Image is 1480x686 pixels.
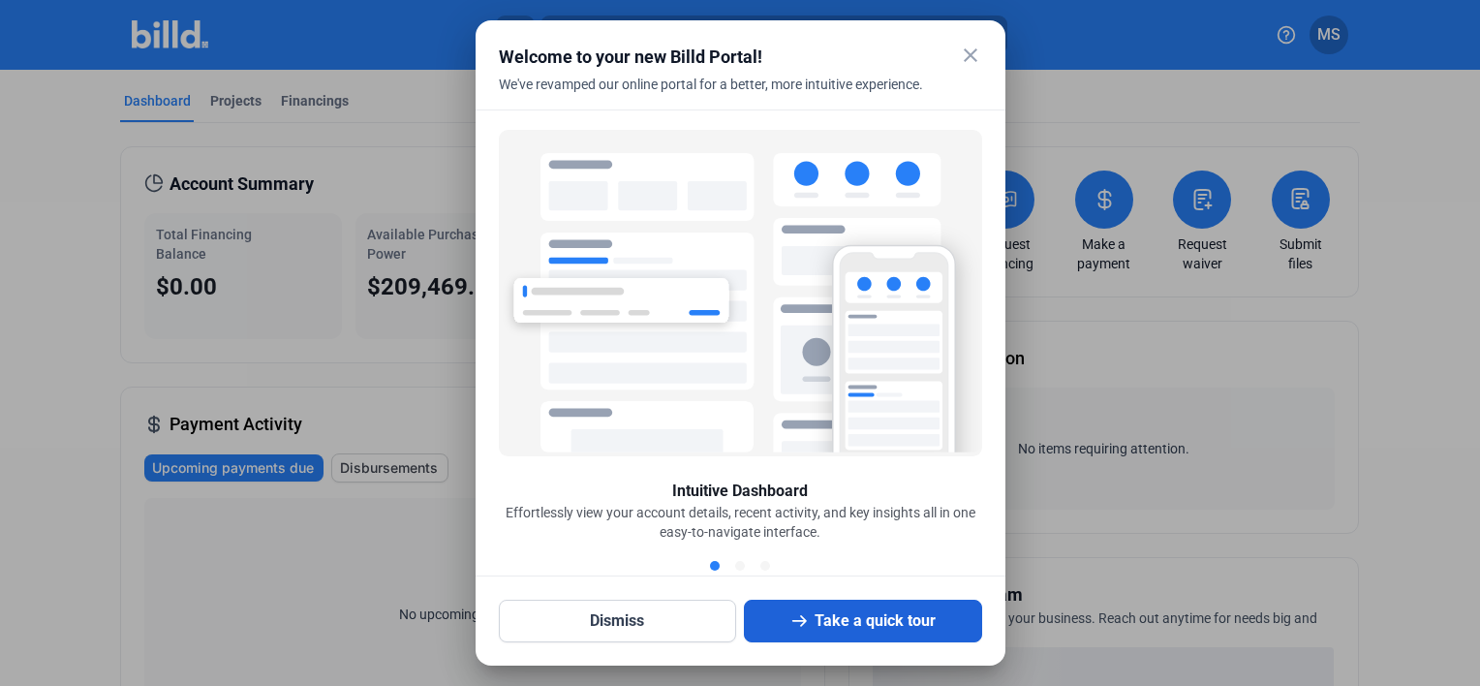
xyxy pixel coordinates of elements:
div: We've revamped our online portal for a better, more intuitive experience. [499,75,934,117]
div: Intuitive Dashboard [672,480,808,503]
button: Take a quick tour [744,600,982,642]
button: Dismiss [499,600,737,642]
div: Welcome to your new Billd Portal! [499,44,934,71]
div: Effortlessly view your account details, recent activity, and key insights all in one easy-to-navi... [499,503,982,542]
mat-icon: close [959,44,982,67]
